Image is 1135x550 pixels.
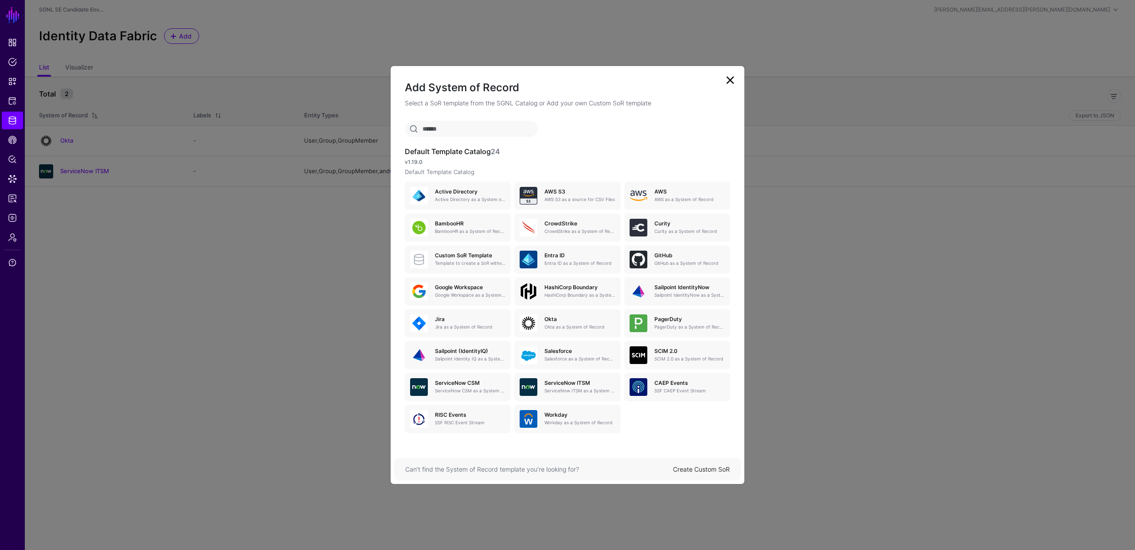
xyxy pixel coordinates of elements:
h5: ServiceNow CSM [435,380,505,386]
p: HashiCorp Boundary as a System of Record [544,292,615,298]
p: Active Directory as a System of Record [435,196,505,203]
a: Sailpoint IdentityNowSailpoint IdentityNow as a System of Record [624,277,730,306]
h5: PagerDuty [654,316,725,322]
p: Sailpoint IdentityNow as a System of Record [654,292,725,298]
p: Entra ID as a System of Record [544,260,615,267]
a: ServiceNow CSMServiceNow CSM as a System of Record [405,373,511,401]
h5: CAEP Events [654,380,725,386]
p: Google Workspace as a System of Record [435,292,505,298]
img: svg+xml;base64,PHN2ZyB3aWR0aD0iNjQiIGhlaWdodD0iNjQiIHZpZXdCb3g9IjAgMCA2NCA2NCIgZmlsbD0ibm9uZSIgeG... [630,283,647,300]
img: svg+xml;base64,PHN2ZyB3aWR0aD0iNjQiIGhlaWdodD0iNjQiIHZpZXdCb3g9IjAgMCA2NCA2NCIgZmlsbD0ibm9uZSIgeG... [520,378,537,396]
a: BambooHRBambooHR as a System of Record [405,213,511,242]
a: OktaOkta as a System of Record [514,309,620,337]
img: svg+xml;base64,PHN2ZyB3aWR0aD0iNjQiIGhlaWdodD0iNjQiIHZpZXdCb3g9IjAgMCA2NCA2NCIgZmlsbD0ibm9uZSIgeG... [410,187,428,205]
a: PagerDutyPagerDuty as a System of Record [624,309,730,337]
p: Jira as a System of Record [435,324,505,330]
a: AWS S3AWS S3 as a source for CSV Files [514,182,620,210]
p: CrowdStrike as a System of Record [544,228,615,235]
a: GitHubGitHub as a System of Record [624,245,730,274]
img: svg+xml;base64,PHN2ZyB3aWR0aD0iNjQiIGhlaWdodD0iNjQiIHZpZXdCb3g9IjAgMCA2NCA2NCIgZmlsbD0ibm9uZSIgeG... [520,410,537,428]
a: CAEP EventsSSF CAEP Event Stream [624,373,730,401]
img: svg+xml;base64,PHN2ZyB3aWR0aD0iNjQiIGhlaWdodD0iNjQiIHZpZXdCb3g9IjAgMCA2NCA2NCIgZmlsbD0ibm9uZSIgeG... [520,187,537,205]
h2: Add System of Record [405,80,730,95]
h5: RISC Events [435,412,505,418]
h5: Sailpoint IdentityNow [654,284,725,290]
h5: AWS S3 [544,189,615,195]
strong: v1.19.0 [405,159,423,165]
h5: Custom SoR Template [435,252,505,259]
h5: Curity [654,221,725,227]
p: Default Template Catalog [405,168,730,177]
p: Sailpoint Identity IQ as a System of Record [435,356,505,362]
img: svg+xml;base64,PHN2ZyB3aWR0aD0iNjQiIGhlaWdodD0iNjQiIHZpZXdCb3g9IjAgMCA2NCA2NCIgZmlsbD0ibm9uZSIgeG... [410,219,428,236]
p: Okta as a System of Record [544,324,615,330]
img: svg+xml;base64,PHN2ZyB3aWR0aD0iNjQiIGhlaWdodD0iNjQiIHZpZXdCb3g9IjAgMCA2NCA2NCIgZmlsbD0ibm9uZSIgeG... [630,251,647,268]
img: svg+xml;base64,PHN2ZyB4bWxucz0iaHR0cDovL3d3dy53My5vcmcvMjAwMC9zdmciIHdpZHRoPSIxMDBweCIgaGVpZ2h0PS... [520,283,537,300]
p: Select a SoR template from the SGNL Catalog or Add your own Custom SoR template [405,98,730,108]
h5: Active Directory [435,189,505,195]
p: SCIM 2.0 as a System of Record [654,356,725,362]
a: Create Custom SoR [673,465,730,473]
h5: ServiceNow ITSM [544,380,615,386]
img: svg+xml;base64,PHN2ZyB3aWR0aD0iNjQiIGhlaWdodD0iNjQiIHZpZXdCb3g9IjAgMCA2NCA2NCIgZmlsbD0ibm9uZSIgeG... [630,346,647,364]
p: PagerDuty as a System of Record [654,324,725,330]
h5: Salesforce [544,348,615,354]
a: CurityCurity as a System of Record [624,213,730,242]
h3: Default Template Catalog [405,147,730,156]
a: SalesforceSalesforce as a System of Record [514,341,620,369]
img: svg+xml;base64,PHN2ZyB3aWR0aD0iNjQiIGhlaWdodD0iNjQiIHZpZXdCb3g9IjAgMCA2NCA2NCIgZmlsbD0ibm9uZSIgeG... [410,378,428,396]
img: svg+xml;base64,PHN2ZyB3aWR0aD0iNjQiIGhlaWdodD0iNjQiIHZpZXdCb3g9IjAgMCA2NCA2NCIgZmlsbD0ibm9uZSIgeG... [630,219,647,236]
h5: SCIM 2.0 [654,348,725,354]
p: ServiceNow ITSM as a System of Record [544,387,615,394]
p: BambooHR as a System of Record [435,228,505,235]
div: Can’t find the System of Record template you’re looking for? [405,465,673,474]
a: AWSAWS as a System of Record [624,182,730,210]
p: SSF CAEP Event Stream [654,387,725,394]
a: Custom SoR TemplateTemplate to create a SoR without any entities, attributes or relationships. On... [405,245,511,274]
img: svg+xml;base64,PHN2ZyB3aWR0aD0iNjQiIGhlaWdodD0iNjQiIHZpZXdCb3g9IjAgMCA2NCA2NCIgZmlsbD0ibm9uZSIgeG... [410,283,428,300]
a: Sailpoint (IdentityIQ)Sailpoint Identity IQ as a System of Record [405,341,511,369]
img: svg+xml;base64,PHN2ZyB3aWR0aD0iNjQiIGhlaWdodD0iNjQiIHZpZXdCb3g9IjAgMCA2NCA2NCIgZmlsbD0ibm9uZSIgeG... [520,251,537,268]
img: svg+xml;base64,PHN2ZyB3aWR0aD0iNjQiIGhlaWdodD0iNjQiIHZpZXdCb3g9IjAgMCA2NCA2NCIgZmlsbD0ibm9uZSIgeG... [630,378,647,396]
p: Salesforce as a System of Record [544,356,615,362]
h5: Okta [544,316,615,322]
img: svg+xml;base64,PHN2ZyB3aWR0aD0iNjQiIGhlaWdodD0iNjQiIHZpZXdCb3g9IjAgMCA2NCA2NCIgZmlsbD0ibm9uZSIgeG... [520,314,537,332]
a: SCIM 2.0SCIM 2.0 as a System of Record [624,341,730,369]
img: svg+xml;base64,PHN2ZyB4bWxucz0iaHR0cDovL3d3dy53My5vcmcvMjAwMC9zdmciIHhtbG5zOnhsaW5rPSJodHRwOi8vd3... [630,187,647,205]
a: WorkdayWorkday as a System of Record [514,405,620,433]
h5: HashiCorp Boundary [544,284,615,290]
h5: GitHub [654,252,725,259]
img: svg+xml;base64,PHN2ZyB3aWR0aD0iNjQiIGhlaWdodD0iNjQiIHZpZXdCb3g9IjAgMCA2NCA2NCIgZmlsbD0ibm9uZSIgeG... [520,346,537,364]
h5: Entra ID [544,252,615,259]
p: GitHub as a System of Record [654,260,725,267]
p: AWS S3 as a source for CSV Files [544,196,615,203]
span: 24 [491,147,500,156]
img: svg+xml;base64,PHN2ZyB3aWR0aD0iNjQiIGhlaWdodD0iNjQiIHZpZXdCb3g9IjAgMCA2NCA2NCIgZmlsbD0ibm9uZSIgeG... [410,314,428,332]
a: Active DirectoryActive Directory as a System of Record [405,182,511,210]
p: Workday as a System of Record [544,419,615,426]
p: Curity as a System of Record [654,228,725,235]
a: CrowdStrikeCrowdStrike as a System of Record [514,213,620,242]
img: svg+xml;base64,PHN2ZyB3aWR0aD0iNjQiIGhlaWdodD0iNjQiIHZpZXdCb3g9IjAgMCA2NCA2NCIgZmlsbD0ibm9uZSIgeG... [410,410,428,428]
p: SSF RISC Event Stream [435,419,505,426]
a: Entra IDEntra ID as a System of Record [514,245,620,274]
img: svg+xml;base64,PHN2ZyB3aWR0aD0iNjQiIGhlaWdodD0iNjQiIHZpZXdCb3g9IjAgMCA2NCA2NCIgZmlsbD0ibm9uZSIgeG... [630,314,647,332]
h5: Jira [435,316,505,322]
h5: Google Workspace [435,284,505,290]
a: JiraJira as a System of Record [405,309,511,337]
a: RISC EventsSSF RISC Event Stream [405,405,511,433]
img: svg+xml;base64,PHN2ZyB3aWR0aD0iNjQiIGhlaWdodD0iNjQiIHZpZXdCb3g9IjAgMCA2NCA2NCIgZmlsbD0ibm9uZSIgeG... [410,346,428,364]
a: HashiCorp BoundaryHashiCorp Boundary as a System of Record [514,277,620,306]
p: Template to create a SoR without any entities, attributes or relationships. Once created, you can... [435,260,505,267]
p: ServiceNow CSM as a System of Record [435,387,505,394]
a: ServiceNow ITSMServiceNow ITSM as a System of Record [514,373,620,401]
img: svg+xml;base64,PHN2ZyB3aWR0aD0iNjQiIGhlaWdodD0iNjQiIHZpZXdCb3g9IjAgMCA2NCA2NCIgZmlsbD0ibm9uZSIgeG... [520,219,537,236]
h5: BambooHR [435,221,505,227]
a: Google WorkspaceGoogle Workspace as a System of Record [405,277,511,306]
p: AWS as a System of Record [654,196,725,203]
h5: AWS [654,189,725,195]
h5: CrowdStrike [544,221,615,227]
h5: Sailpoint (IdentityIQ) [435,348,505,354]
h5: Workday [544,412,615,418]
